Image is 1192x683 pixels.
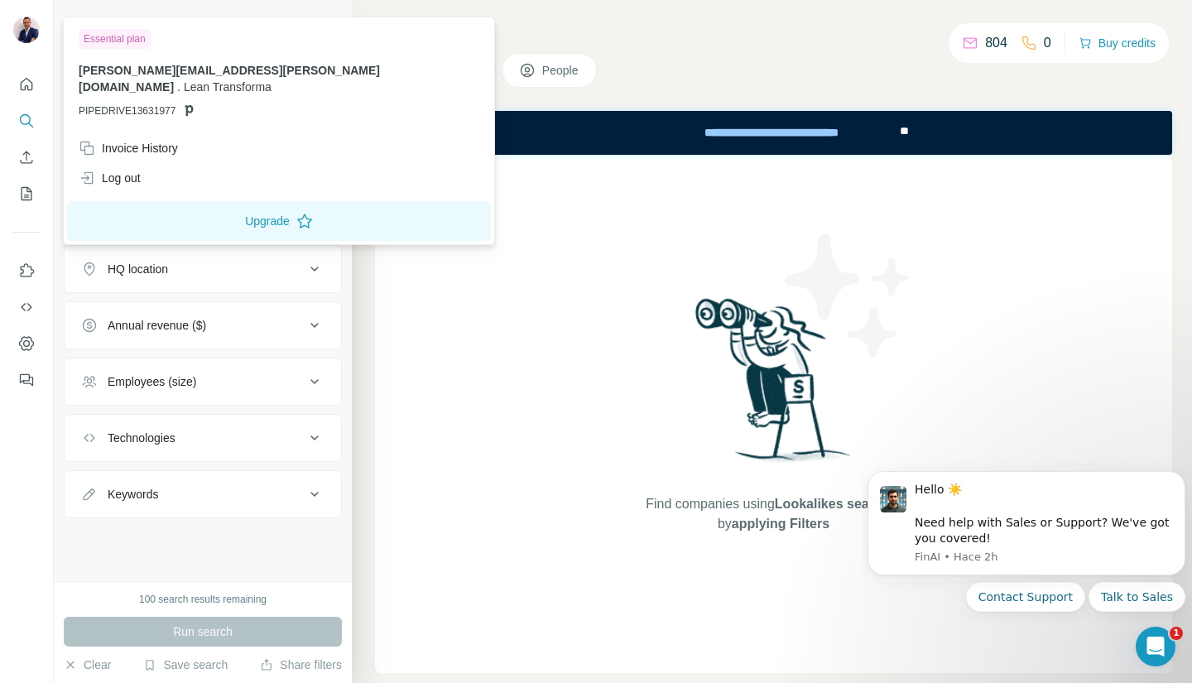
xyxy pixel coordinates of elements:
[79,103,175,118] span: PIPEDRIVE13631977
[774,221,923,370] img: Surfe Illustration - Stars
[13,365,40,395] button: Feedback
[13,179,40,209] button: My lists
[108,261,168,277] div: HQ location
[139,592,267,607] div: 100 search results remaining
[64,15,116,30] div: New search
[65,418,341,458] button: Technologies
[1136,627,1175,666] iframe: Intercom live chat
[67,201,491,241] button: Upgrade
[184,80,272,94] span: Lean Transforma
[79,29,151,49] div: Essential plan
[143,657,228,673] button: Save search
[13,142,40,172] button: Enrich CSV
[64,657,111,673] button: Clear
[79,140,178,156] div: Invoice History
[732,517,829,531] span: applying Filters
[13,70,40,99] button: Quick start
[108,430,175,446] div: Technologies
[13,17,40,43] img: Avatar
[13,329,40,358] button: Dashboard
[65,249,341,289] button: HQ location
[260,657,342,673] button: Share filters
[79,64,380,94] span: [PERSON_NAME][EMAIL_ADDRESS][PERSON_NAME][DOMAIN_NAME]
[861,456,1192,622] iframe: Intercom notifications mensaje
[1044,33,1051,53] p: 0
[641,494,906,534] span: Find companies using or by
[13,256,40,286] button: Use Surfe on LinkedIn
[1079,31,1156,55] button: Buy credits
[65,362,341,402] button: Employees (size)
[688,294,860,479] img: Surfe Illustration - Woman searching with binoculars
[65,474,341,514] button: Keywords
[108,486,158,503] div: Keywords
[13,292,40,322] button: Use Surfe API
[1170,627,1183,640] span: 1
[375,20,1172,43] h4: Search
[108,317,206,334] div: Annual revenue ($)
[375,111,1172,155] iframe: Banner
[65,305,341,345] button: Annual revenue ($)
[79,170,141,186] div: Log out
[13,106,40,136] button: Search
[108,373,196,390] div: Employees (size)
[775,497,890,511] span: Lookalikes search
[288,10,352,35] button: Hide
[985,33,1007,53] p: 804
[177,80,180,94] span: .
[542,62,580,79] span: People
